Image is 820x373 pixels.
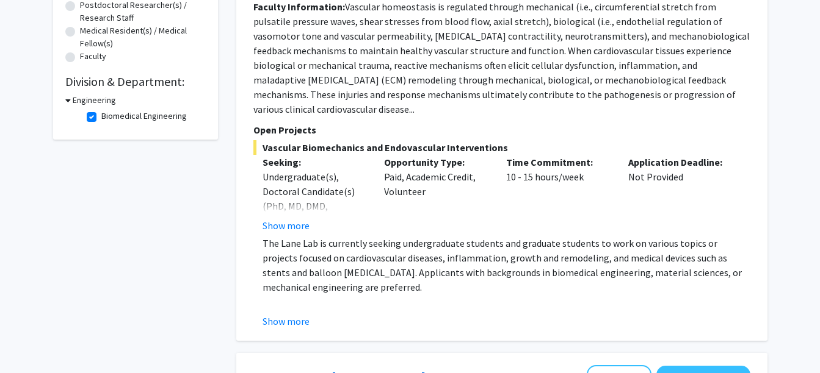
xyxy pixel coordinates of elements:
p: Seeking: [263,155,366,169]
p: Time Commitment: [506,155,610,169]
label: Faculty [80,50,106,63]
div: Undergraduate(s), Doctoral Candidate(s) (PhD, MD, DMD, PharmD, etc.) [263,169,366,228]
label: Medical Resident(s) / Medical Fellow(s) [80,24,206,50]
b: Faculty Information: [253,1,345,13]
button: Show more [263,314,310,329]
p: Open Projects [253,123,750,137]
h2: Division & Department: [65,74,206,89]
div: 10 - 15 hours/week [497,155,619,233]
div: Not Provided [619,155,741,233]
div: Paid, Academic Credit, Volunteer [375,155,497,233]
button: Show more [263,218,310,233]
fg-read-more: Vascular homeostasis is regulated through mechanical (i.e., circumferential stretch from pulsatil... [253,1,750,115]
label: Biomedical Engineering [101,110,187,123]
p: Application Deadline: [628,155,732,169]
p: Opportunity Type: [384,155,488,169]
iframe: Chat [9,318,52,364]
h3: Engineering [73,94,116,107]
span: Vascular Biomechanics and Endovascular Interventions [253,140,750,155]
p: The Lane Lab is currently seeking undergraduate students and graduate students to work on various... [263,236,750,294]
